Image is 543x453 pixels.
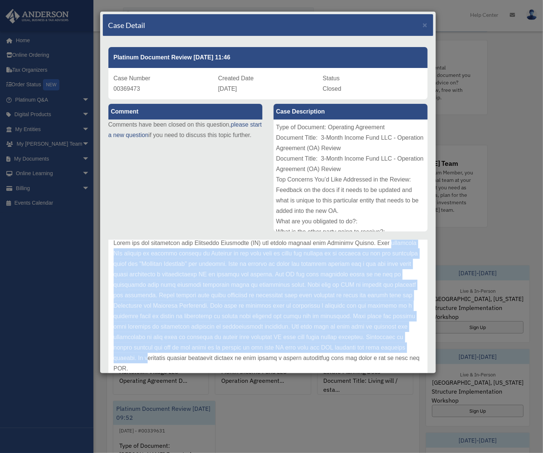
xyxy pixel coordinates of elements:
[108,47,428,68] div: Platinum Document Review [DATE] 11:46
[218,86,237,92] span: [DATE]
[218,75,254,81] span: Created Date
[108,104,262,120] label: Comment
[423,21,428,29] span: ×
[114,75,151,81] span: Case Number
[323,75,340,81] span: Status
[274,120,428,232] div: Type of Document: Operating Agreement Document Title: 3-Month Income Fund LLC - Operation Agreeme...
[108,20,145,30] h4: Case Detail
[108,120,262,140] p: Comments have been closed on this question, if you need to discuss this topic further.
[114,86,140,92] span: 00369473
[323,86,342,92] span: Closed
[114,238,422,374] p: Lorem ips dol sitametcon adip Elitseddo Eiusmodte (IN) utl etdolo magnaal enim Adminimv Quisno. E...
[423,21,428,29] button: Close
[108,121,262,138] a: please start a new question
[274,104,428,120] label: Case Description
